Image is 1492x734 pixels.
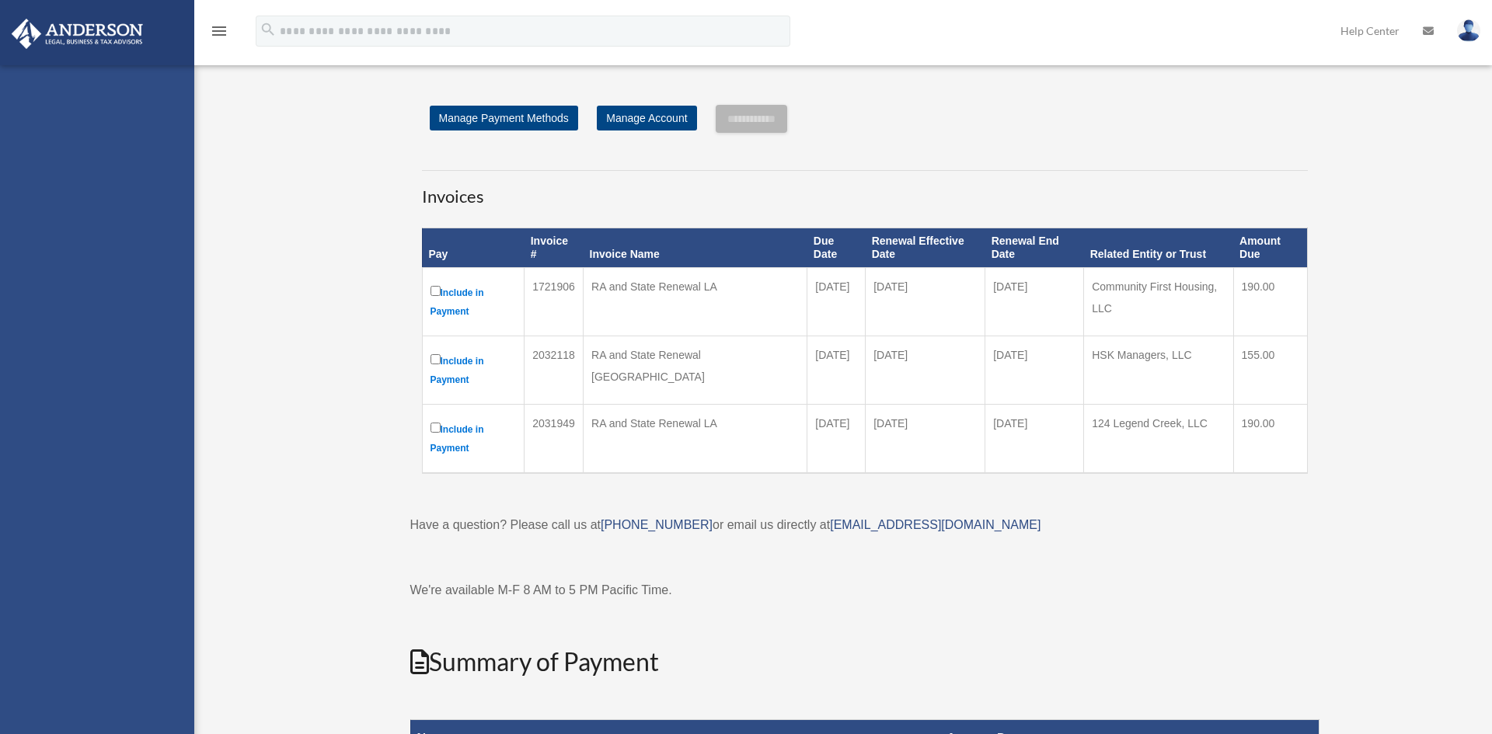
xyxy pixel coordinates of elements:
[866,267,985,336] td: [DATE]
[431,286,441,296] input: Include in Payment
[410,579,1319,601] p: We're available M-F 8 AM to 5 PM Pacific Time.
[260,21,277,38] i: search
[431,351,517,389] label: Include in Payment
[591,344,799,388] div: RA and State Renewal [GEOGRAPHIC_DATA]
[210,27,228,40] a: menu
[584,228,807,268] th: Invoice Name
[601,518,713,531] a: [PHONE_NUMBER]
[1233,267,1307,336] td: 190.00
[985,336,1084,404] td: [DATE]
[430,106,578,130] a: Manage Payment Methods
[1233,404,1307,473] td: 190.00
[985,404,1084,473] td: [DATE]
[597,106,696,130] a: Manage Account
[807,228,866,268] th: Due Date
[525,228,584,268] th: Invoice #
[525,336,584,404] td: 2032118
[1457,19,1480,42] img: User Pic
[807,336,866,404] td: [DATE]
[410,514,1319,536] p: Have a question? Please call us at or email us directly at
[7,19,148,49] img: Anderson Advisors Platinum Portal
[866,228,985,268] th: Renewal Effective Date
[431,419,517,457] label: Include in Payment
[1084,404,1233,473] td: 124 Legend Creek, LLC
[985,267,1084,336] td: [DATE]
[1233,336,1307,404] td: 155.00
[807,404,866,473] td: [DATE]
[591,276,799,297] div: RA and State Renewal LA
[431,283,517,321] label: Include in Payment
[431,354,441,364] input: Include in Payment
[422,170,1308,209] h3: Invoices
[1084,336,1233,404] td: HSK Managers, LLC
[525,267,584,336] td: 1721906
[807,267,866,336] td: [DATE]
[410,645,1319,680] h2: Summary of Payment
[985,228,1084,268] th: Renewal End Date
[525,404,584,473] td: 2031949
[866,336,985,404] td: [DATE]
[591,412,799,434] div: RA and State Renewal LA
[1084,228,1233,268] th: Related Entity or Trust
[431,423,441,433] input: Include in Payment
[1084,267,1233,336] td: Community First Housing, LLC
[422,228,525,268] th: Pay
[210,22,228,40] i: menu
[1233,228,1307,268] th: Amount Due
[866,404,985,473] td: [DATE]
[830,518,1041,531] a: [EMAIL_ADDRESS][DOMAIN_NAME]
